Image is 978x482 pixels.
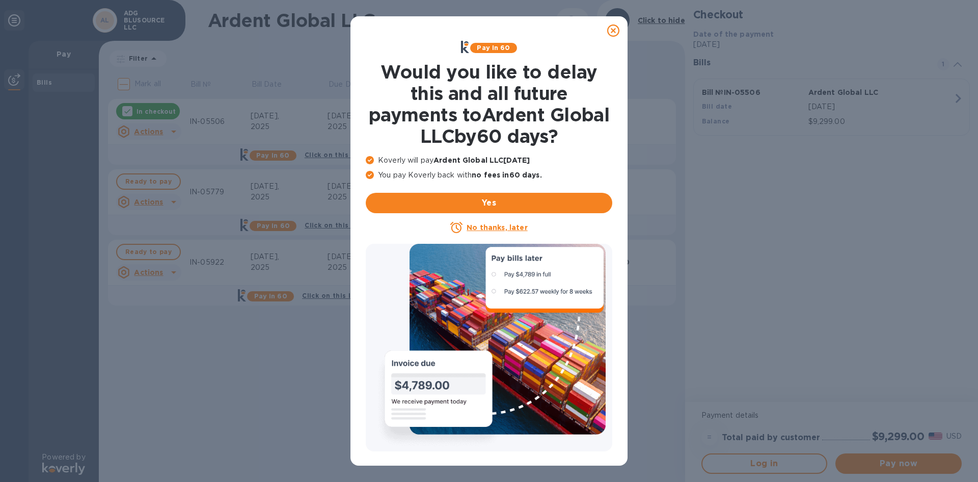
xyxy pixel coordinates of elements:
[366,170,612,181] p: You pay Koverly back with
[374,197,604,209] span: Yes
[472,171,541,179] b: no fees in 60 days .
[366,155,612,166] p: Koverly will pay
[366,61,612,147] h1: Would you like to delay this and all future payments to Ardent Global LLC by 60 days ?
[477,44,510,52] b: Pay in 60
[366,193,612,213] button: Yes
[467,223,527,232] u: No thanks, later
[433,156,530,164] b: Ardent Global LLC [DATE]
